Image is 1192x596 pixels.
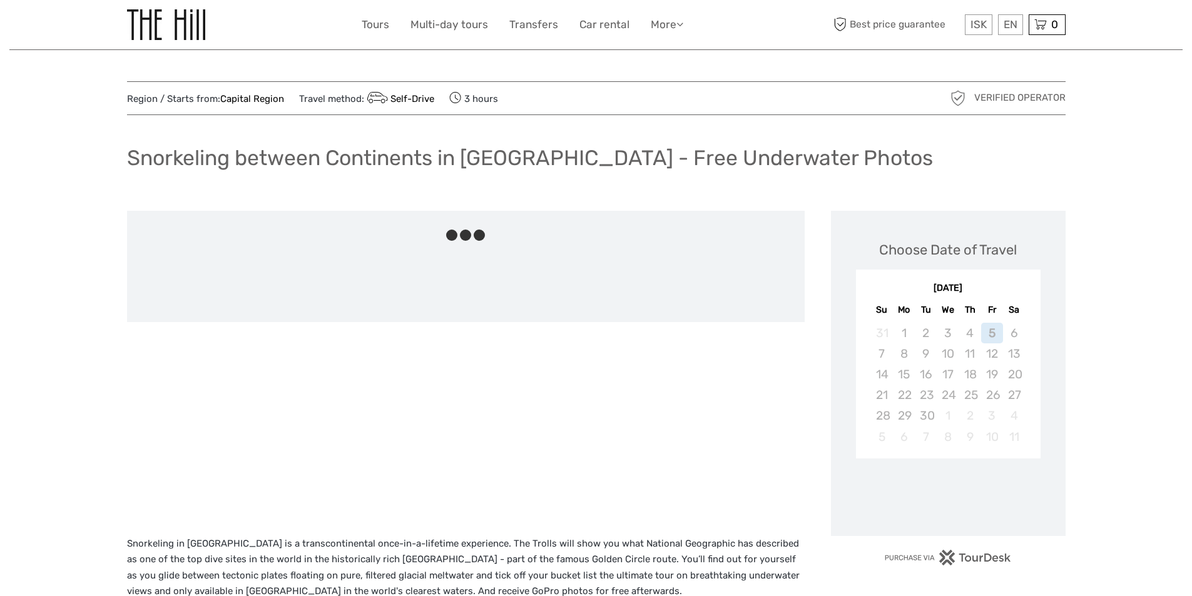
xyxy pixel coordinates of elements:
[1003,323,1025,343] div: Not available Saturday, September 6th, 2025
[362,16,389,34] a: Tours
[959,343,981,364] div: Not available Thursday, September 11th, 2025
[959,364,981,385] div: Not available Thursday, September 18th, 2025
[299,89,435,107] span: Travel method:
[981,405,1003,426] div: Not available Friday, October 3rd, 2025
[893,343,915,364] div: Not available Monday, September 8th, 2025
[860,323,1036,447] div: month 2025-09
[959,405,981,426] div: Not available Thursday, October 2nd, 2025
[998,14,1023,35] div: EN
[871,323,893,343] div: Not available Sunday, August 31st, 2025
[893,405,915,426] div: Not available Monday, September 29th, 2025
[1049,18,1060,31] span: 0
[893,427,915,447] div: Not available Monday, October 6th, 2025
[879,240,1017,260] div: Choose Date of Travel
[893,301,915,318] div: Mo
[856,282,1041,295] div: [DATE]
[974,91,1066,104] span: Verified Operator
[1003,343,1025,364] div: Not available Saturday, September 13th, 2025
[937,343,959,364] div: Not available Wednesday, September 10th, 2025
[127,93,284,106] span: Region / Starts from:
[871,405,893,426] div: Not available Sunday, September 28th, 2025
[220,93,284,104] a: Capital Region
[127,9,205,40] img: The Hill
[579,16,629,34] a: Car rental
[915,343,937,364] div: Not available Tuesday, September 9th, 2025
[871,343,893,364] div: Not available Sunday, September 7th, 2025
[937,323,959,343] div: Not available Wednesday, September 3rd, 2025
[937,385,959,405] div: Not available Wednesday, September 24th, 2025
[893,364,915,385] div: Not available Monday, September 15th, 2025
[893,385,915,405] div: Not available Monday, September 22nd, 2025
[937,364,959,385] div: Not available Wednesday, September 17th, 2025
[915,364,937,385] div: Not available Tuesday, September 16th, 2025
[915,427,937,447] div: Not available Tuesday, October 7th, 2025
[959,427,981,447] div: Not available Thursday, October 9th, 2025
[884,550,1011,565] img: PurchaseViaTourDesk.png
[959,385,981,405] div: Not available Thursday, September 25th, 2025
[959,323,981,343] div: Not available Thursday, September 4th, 2025
[915,323,937,343] div: Not available Tuesday, September 2nd, 2025
[937,405,959,426] div: Not available Wednesday, October 1st, 2025
[410,16,488,34] a: Multi-day tours
[449,89,498,107] span: 3 hours
[915,385,937,405] div: Not available Tuesday, September 23rd, 2025
[1003,301,1025,318] div: Sa
[871,301,893,318] div: Su
[915,405,937,426] div: Not available Tuesday, September 30th, 2025
[509,16,558,34] a: Transfers
[937,301,959,318] div: We
[893,323,915,343] div: Not available Monday, September 1st, 2025
[948,88,968,108] img: verified_operator_grey_128.png
[915,301,937,318] div: Tu
[981,323,1003,343] div: Not available Friday, September 5th, 2025
[981,385,1003,405] div: Not available Friday, September 26th, 2025
[1003,427,1025,447] div: Not available Saturday, October 11th, 2025
[944,491,952,499] div: Loading...
[364,93,435,104] a: Self-Drive
[1003,405,1025,426] div: Not available Saturday, October 4th, 2025
[127,145,933,171] h1: Snorkeling between Continents in [GEOGRAPHIC_DATA] - Free Underwater Photos
[981,427,1003,447] div: Not available Friday, October 10th, 2025
[871,385,893,405] div: Not available Sunday, September 21st, 2025
[1003,364,1025,385] div: Not available Saturday, September 20th, 2025
[937,427,959,447] div: Not available Wednesday, October 8th, 2025
[981,301,1003,318] div: Fr
[981,364,1003,385] div: Not available Friday, September 19th, 2025
[1003,385,1025,405] div: Not available Saturday, September 27th, 2025
[970,18,987,31] span: ISK
[831,14,962,35] span: Best price guarantee
[871,364,893,385] div: Not available Sunday, September 14th, 2025
[981,343,1003,364] div: Not available Friday, September 12th, 2025
[871,427,893,447] div: Not available Sunday, October 5th, 2025
[959,301,981,318] div: Th
[651,16,683,34] a: More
